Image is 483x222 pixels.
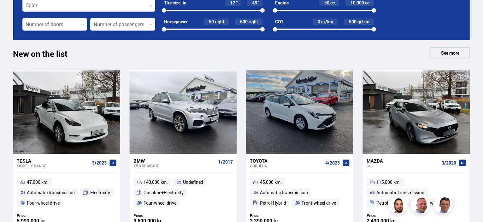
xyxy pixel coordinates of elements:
font: Price: [250,213,259,218]
font: Electricity [90,189,110,195]
font: Toyota [250,158,268,164]
font: right. [215,19,226,25]
font: Front-wheel drive [302,200,336,206]
font: gr/km. [357,19,371,25]
font: Petrol Hybrid [377,200,403,206]
font: Price: [17,213,27,218]
font: 0 [318,19,320,25]
font: Four-wheel drive [144,200,176,206]
font: BMW [133,158,145,164]
img: FbJEzSuNWCJXmdc-.webp [435,196,454,215]
font: See more [441,50,459,56]
font: X5 XDRIVE40E [133,163,159,168]
font: Price: [133,213,143,218]
font: Automatic transmission [260,189,308,195]
font: Gasoline+Electricity [144,189,184,195]
font: Automatic transmission [27,189,75,195]
font: 4/2023 [325,160,340,166]
font: Petrol Hybrid [260,200,286,206]
img: nhp88E3Fdnt1Opn2.png [389,196,408,215]
img: siFngHWaQ9KaOqBr.png [412,196,431,215]
font: right. [249,19,259,25]
font: 45,000 km. [260,179,282,185]
font: 50 [209,19,214,25]
font: Four-wheel drive [27,200,60,206]
font: gr/km. [321,19,334,25]
font: New on the list [13,48,68,59]
font: Price: [367,213,376,218]
font: 140,000 km. [144,179,168,185]
font: 500 [349,19,356,25]
font: Undefined [183,179,203,185]
font: CO2 [275,19,284,25]
font: Automatic transmission [377,189,425,195]
font: Corolla [250,163,267,168]
font: 47,000 km. [27,179,49,185]
font: 3G [367,163,371,168]
font: Tesla [17,158,32,164]
button: Open LiveChat chat interface [5,3,24,21]
font: Mazda [367,158,383,164]
font: Horsepower [164,19,188,25]
font: Model Y RANGE [17,163,47,168]
font: 3/2023 [92,160,107,166]
font: 3/2020 [442,160,456,166]
font: 1/2017 [218,159,233,165]
a: See more [431,47,470,58]
font: 600 [240,19,248,25]
font: 115,000 km. [377,179,401,185]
